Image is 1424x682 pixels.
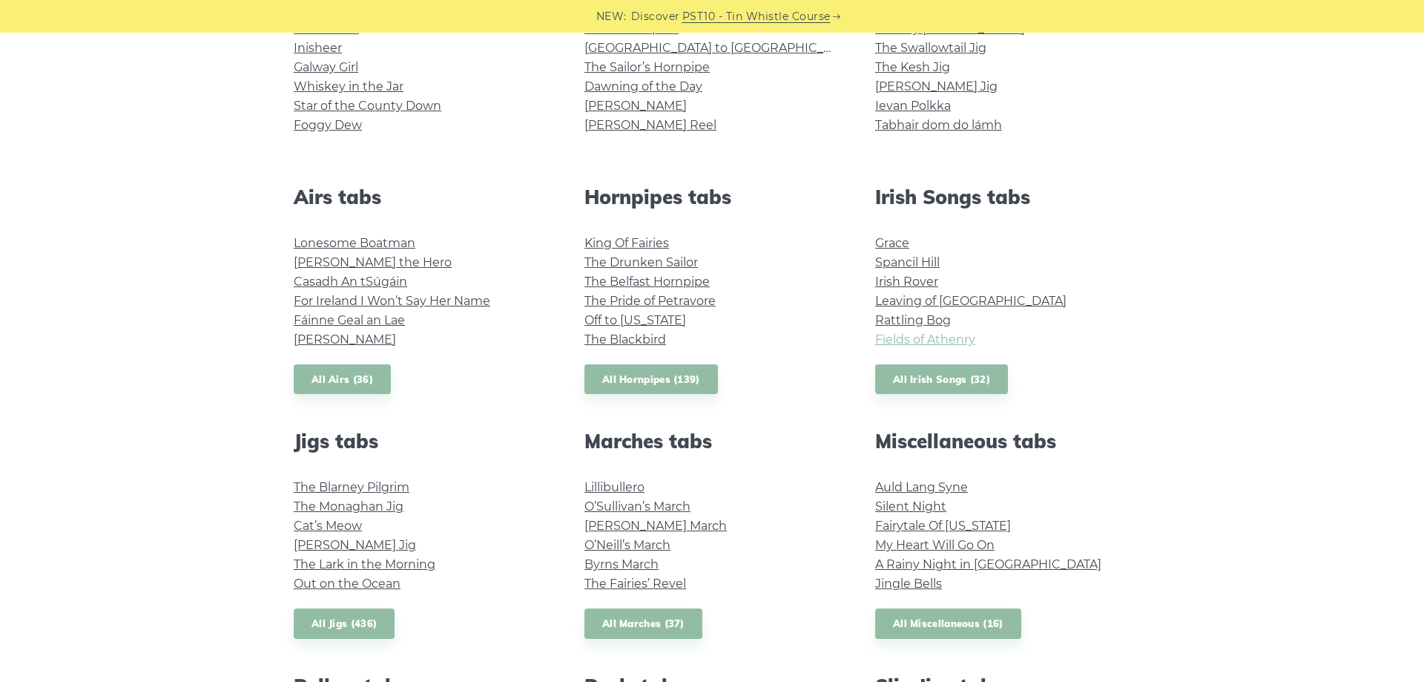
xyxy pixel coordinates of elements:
a: Silent Night [875,499,946,514]
a: [PERSON_NAME] [294,332,396,347]
a: The Belfast Hornpipe [584,275,710,289]
a: All Jigs (436) [294,609,395,639]
a: All Marches (37) [584,609,702,639]
a: The Silver Spear [584,22,679,36]
a: Foggy Dew [294,118,362,132]
a: [PERSON_NAME] Jig [875,79,998,94]
a: My Heart Will Go On [875,538,995,552]
a: Dawning of the Day [584,79,702,94]
a: Casadh An tSúgáin [294,275,407,289]
a: Leaving of [GEOGRAPHIC_DATA] [875,294,1067,308]
a: Galway Girl [294,60,358,74]
a: All Irish Songs (32) [875,364,1008,395]
a: Drowsy [PERSON_NAME] [875,22,1025,36]
h2: Jigs tabs [294,430,549,453]
a: [PERSON_NAME] Reel [584,118,716,132]
a: PST10 - Tin Whistle Course [682,8,831,25]
a: Star of the County Down [294,99,441,113]
a: Lillibullero [584,480,645,494]
a: All Airs (36) [294,364,391,395]
a: The Drunken Sailor [584,255,698,269]
a: For Ireland I Won’t Say Her Name [294,294,490,308]
a: Irish Rover [875,275,938,289]
h2: Marches tabs [584,430,840,453]
a: The Sailor’s Hornpipe [584,60,710,74]
a: Lonesome Boatman [294,236,415,250]
h2: Irish Songs tabs [875,186,1130,209]
a: Inisheer [294,41,342,55]
a: All Miscellaneous (16) [875,609,1021,639]
a: The Monaghan Jig [294,499,403,514]
a: Spancil Hill [875,255,940,269]
span: Discover [631,8,680,25]
a: King Of Fairies [584,236,669,250]
a: O’Neill’s March [584,538,670,552]
a: O’Sullivan’s March [584,499,690,514]
a: Byrns March [584,557,659,571]
a: Fairytale Of [US_STATE] [875,519,1011,533]
a: Whiskey in the Jar [294,79,403,94]
a: The Blackbird [584,332,666,347]
a: [PERSON_NAME] March [584,519,727,533]
a: Off to [US_STATE] [584,313,686,327]
a: Jingle Bells [875,577,942,591]
a: Grace [875,236,909,250]
a: A Rainy Night in [GEOGRAPHIC_DATA] [875,557,1101,571]
a: Ievan Polkka [875,99,951,113]
a: [GEOGRAPHIC_DATA] to [GEOGRAPHIC_DATA] [584,41,858,55]
h2: Airs tabs [294,186,549,209]
a: The Pride of Petravore [584,294,716,308]
a: The Kesh Jig [875,60,950,74]
h2: Miscellaneous tabs [875,430,1130,453]
span: NEW: [596,8,627,25]
a: [PERSON_NAME] [584,99,687,113]
a: Out on the Ocean [294,577,400,591]
a: Tabhair dom do lámh [875,118,1002,132]
h2: Hornpipes tabs [584,186,840,209]
a: Auld Lang Syne [875,480,968,494]
a: [PERSON_NAME] Jig [294,538,416,552]
a: Fields of Athenry [875,332,975,347]
a: The Lark in the Morning [294,557,435,571]
a: The Fairies’ Revel [584,577,686,591]
a: The Swallowtail Jig [875,41,986,55]
a: Rattling Bog [875,313,951,327]
a: Cat’s Meow [294,519,362,533]
a: The Blarney Pilgrim [294,480,409,494]
a: Wild Rover [294,22,359,36]
a: [PERSON_NAME] the Hero [294,255,452,269]
a: All Hornpipes (139) [584,364,718,395]
a: Fáinne Geal an Lae [294,313,405,327]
